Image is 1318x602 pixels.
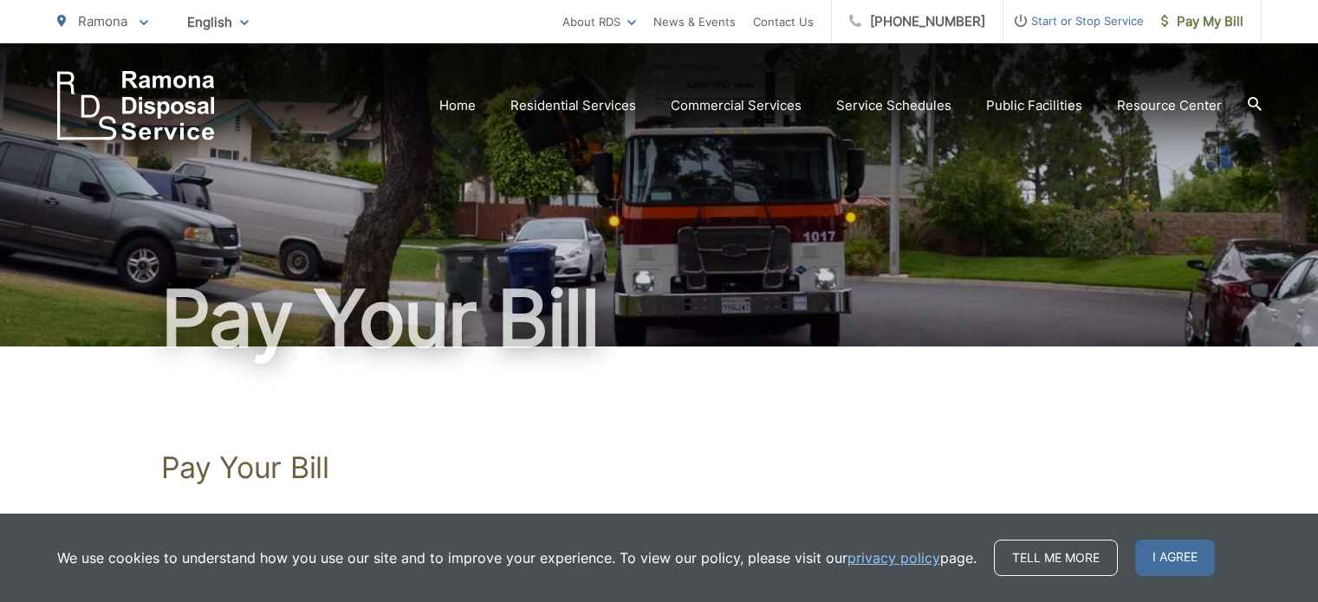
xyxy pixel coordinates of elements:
[847,547,940,568] a: privacy policy
[562,11,636,32] a: About RDS
[836,95,951,116] a: Service Schedules
[653,11,736,32] a: News & Events
[57,71,215,140] a: EDCD logo. Return to the homepage.
[161,450,1158,485] h1: Pay Your Bill
[78,13,127,29] span: Ramona
[1135,540,1215,576] span: I agree
[986,95,1082,116] a: Public Facilities
[994,540,1118,576] a: Tell me more
[1161,11,1243,32] span: Pay My Bill
[439,95,476,116] a: Home
[57,547,977,568] p: We use cookies to understand how you use our site and to improve your experience. To view our pol...
[1117,95,1222,116] a: Resource Center
[671,95,802,116] a: Commercial Services
[57,275,1262,362] h1: Pay Your Bill
[161,511,225,532] a: Click Here
[753,11,814,32] a: Contact Us
[510,95,636,116] a: Residential Services
[174,7,262,37] span: English
[161,511,1158,532] p: to View, Pay, and Manage Your Bill Online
